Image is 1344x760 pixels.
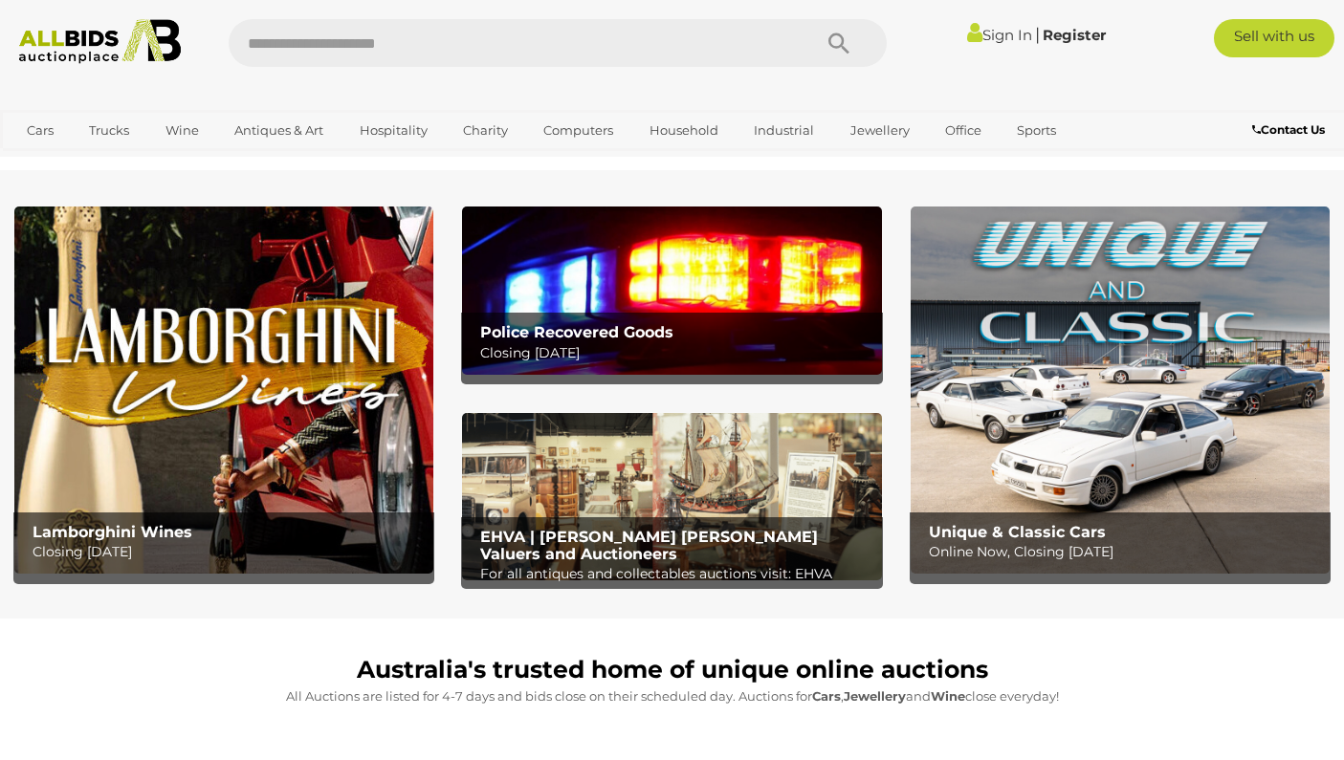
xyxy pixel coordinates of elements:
img: EHVA | Evans Hastings Valuers and Auctioneers [462,413,881,581]
a: EHVA | Evans Hastings Valuers and Auctioneers EHVA | [PERSON_NAME] [PERSON_NAME] Valuers and Auct... [462,413,881,581]
a: [GEOGRAPHIC_DATA] [14,146,175,178]
b: Unique & Classic Cars [929,523,1106,541]
a: Police Recovered Goods Police Recovered Goods Closing [DATE] [462,206,881,374]
b: Contact Us [1252,122,1325,137]
p: Online Now, Closing [DATE] [929,540,1321,564]
a: Lamborghini Wines Lamborghini Wines Closing [DATE] [14,206,433,574]
button: Search [791,19,887,67]
a: Charity [451,115,520,146]
a: Trucks [77,115,142,146]
strong: Jewellery [844,688,906,704]
p: Closing [DATE] [480,341,872,365]
p: Closing [DATE] [33,540,425,564]
img: Allbids.com.au [10,19,189,64]
a: Contact Us [1252,119,1330,141]
a: Sports [1004,115,1069,146]
h1: Australia's trusted home of unique online auctions [24,657,1320,684]
b: Police Recovered Goods [480,323,673,341]
img: Police Recovered Goods [462,206,881,374]
a: Register [1043,26,1106,44]
img: Lamborghini Wines [14,206,433,574]
a: Sell with us [1214,19,1333,57]
a: Household [637,115,731,146]
a: Office [933,115,994,146]
b: EHVA | [PERSON_NAME] [PERSON_NAME] Valuers and Auctioneers [480,528,818,563]
span: | [1035,24,1040,45]
b: Lamborghini Wines [33,523,192,541]
strong: Wine [931,688,965,704]
a: Unique & Classic Cars Unique & Classic Cars Online Now, Closing [DATE] [911,206,1330,574]
p: All Auctions are listed for 4-7 days and bids close on their scheduled day. Auctions for , and cl... [24,685,1320,707]
a: Antiques & Art [222,115,336,146]
a: Sign In [967,26,1032,44]
strong: Cars [812,688,841,704]
a: Cars [14,115,66,146]
img: Unique & Classic Cars [911,206,1330,574]
a: Computers [531,115,626,146]
a: Hospitality [347,115,440,146]
a: Industrial [741,115,826,146]
a: Wine [153,115,211,146]
p: For all antiques and collectables auctions visit: EHVA [480,562,872,586]
a: Jewellery [838,115,922,146]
